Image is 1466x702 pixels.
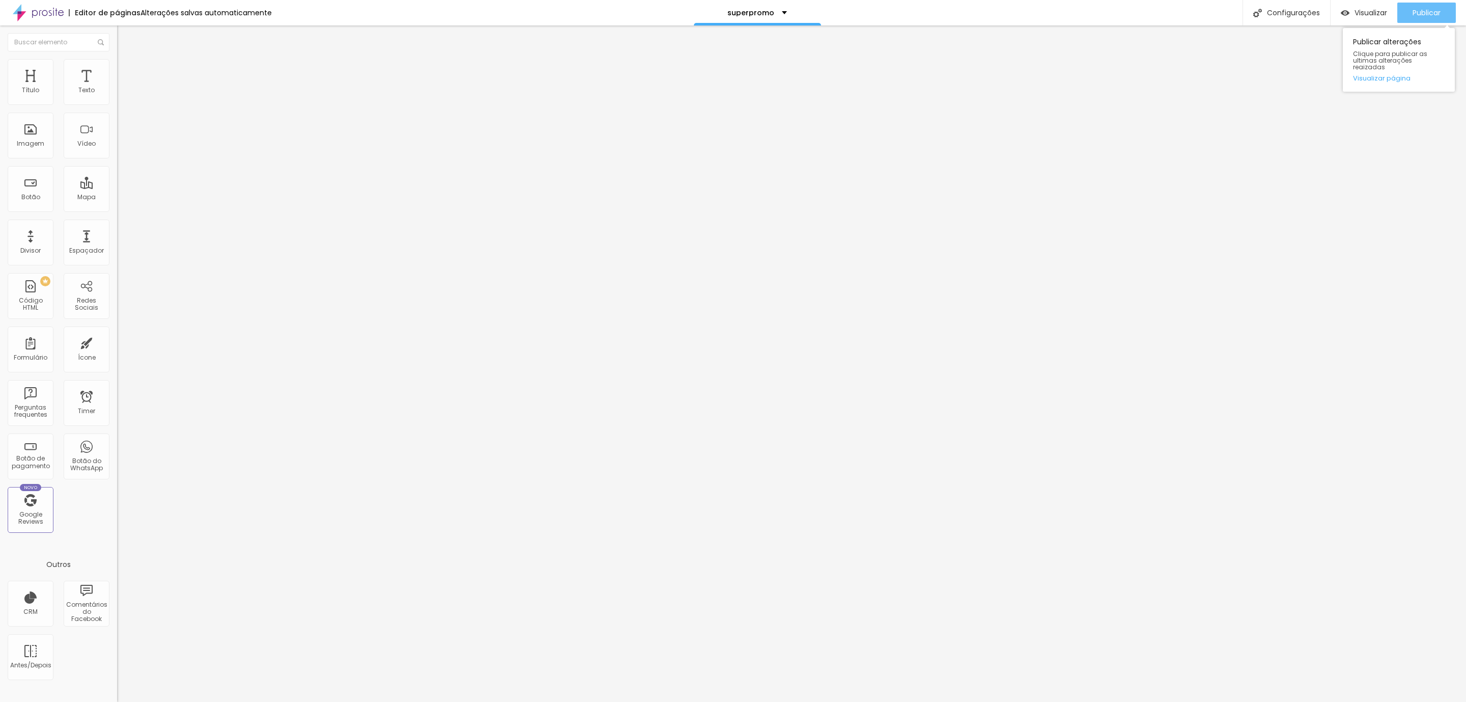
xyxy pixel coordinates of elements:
div: Timer [78,408,95,415]
div: Formulário [14,354,47,361]
div: Imagem [17,140,44,147]
span: Visualizar [1355,9,1387,17]
div: Mapa [77,194,96,201]
div: Botão do WhatsApp [66,457,106,472]
p: superpromo [727,9,774,16]
div: Texto [78,87,95,94]
div: Vídeo [77,140,96,147]
img: Icone [98,39,104,45]
div: Botão [21,194,40,201]
div: Espaçador [69,247,104,254]
div: Perguntas frequentes [10,404,50,419]
span: Clique para publicar as ultimas alterações reaizadas [1353,50,1445,71]
img: Icone [1253,9,1262,17]
div: CRM [23,608,38,615]
div: Publicar alterações [1343,28,1455,92]
a: Visualizar página [1353,75,1445,82]
div: Antes/Depois [10,662,50,669]
div: Redes Sociais [66,297,106,312]
div: Ícone [78,354,96,361]
div: Botão de pagamento [10,455,50,470]
div: Google Reviews [10,511,50,526]
div: Novo [20,484,42,491]
div: Comentários do Facebook [66,601,106,623]
div: Título [22,87,39,94]
button: Visualizar [1331,3,1397,23]
div: Divisor [20,247,41,254]
button: Publicar [1397,3,1456,23]
img: view-1.svg [1341,9,1349,17]
span: Publicar [1413,9,1441,17]
div: Alterações salvas automaticamente [140,9,272,16]
input: Buscar elemento [8,33,109,51]
div: Código HTML [10,297,50,312]
div: Editor de páginas [69,9,140,16]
